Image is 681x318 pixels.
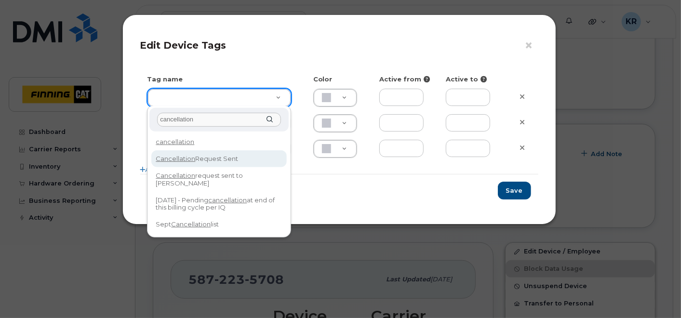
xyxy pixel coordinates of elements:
[208,196,247,204] span: cancellation
[152,193,285,215] div: [DATE] - Pending at end of this billing cycle per IQ
[156,138,194,146] span: cancellation
[156,172,195,179] span: Cancellation
[171,220,211,228] span: Cancellation
[156,155,195,162] span: Cancellation
[152,217,285,232] div: Sept list
[152,168,285,191] div: request sent to [PERSON_NAME]
[639,276,674,311] iframe: Messenger Launcher
[152,151,285,166] div: Request Sent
